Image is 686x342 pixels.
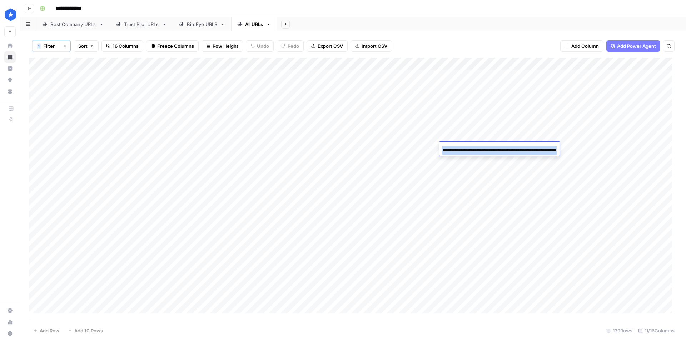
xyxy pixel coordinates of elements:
span: 16 Columns [113,42,139,50]
div: Best Company URLs [50,21,96,28]
button: Freeze Columns [146,40,199,52]
button: Row Height [202,40,243,52]
a: BirdEye URLS [173,17,231,31]
button: Import CSV [351,40,392,52]
div: BirdEye URLS [187,21,217,28]
button: Undo [246,40,274,52]
button: Add Row [29,325,64,336]
span: Import CSV [362,42,387,50]
span: Export CSV [318,42,343,50]
button: Help + Support [4,328,16,339]
a: Usage [4,316,16,328]
button: Export CSV [307,40,348,52]
button: Redo [277,40,304,52]
a: Browse [4,51,16,63]
div: 1 [37,43,41,49]
a: Settings [4,305,16,316]
div: Trust Pilot URLs [124,21,159,28]
span: Row Height [213,42,238,50]
span: Add 10 Rows [74,327,103,334]
a: Your Data [4,86,16,97]
a: Trust Pilot URLs [110,17,173,31]
span: Redo [288,42,299,50]
span: Add Row [40,327,59,334]
div: 11/16 Columns [635,325,677,336]
div: All URLs [245,21,263,28]
span: 1 [38,43,40,49]
a: Best Company URLs [36,17,110,31]
span: Add Power Agent [617,42,656,50]
button: 16 Columns [101,40,143,52]
button: Workspace: ConsumerAffairs [4,6,16,24]
a: Insights [4,63,16,74]
span: Add Column [571,42,599,50]
span: Undo [257,42,269,50]
span: Filter [43,42,55,50]
button: Sort [74,40,99,52]
div: 139 Rows [603,325,635,336]
a: Home [4,40,16,51]
a: All URLs [231,17,277,31]
img: ConsumerAffairs Logo [4,8,17,21]
button: Add Column [560,40,603,52]
button: Add Power Agent [606,40,660,52]
button: 1Filter [32,40,59,52]
button: Add 10 Rows [64,325,107,336]
span: Sort [78,42,88,50]
a: Opportunities [4,74,16,86]
span: Freeze Columns [157,42,194,50]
